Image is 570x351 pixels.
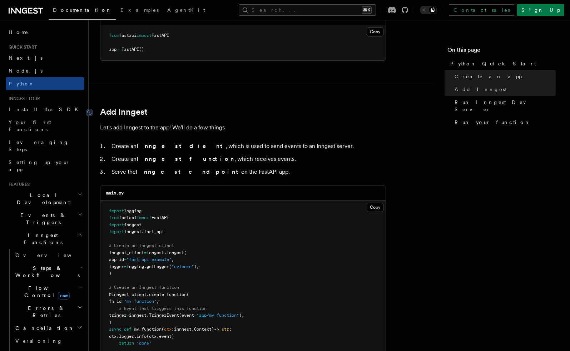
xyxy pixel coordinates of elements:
span: , [172,257,174,262]
span: return [119,341,134,346]
button: Toggle dark mode [420,6,437,14]
span: "done" [137,341,152,346]
strong: Inngest endpoint [136,168,241,175]
span: "my_function" [124,299,157,304]
span: fastapi [119,33,137,38]
span: = [194,313,197,318]
span: ctx [164,327,172,332]
span: ( [187,292,189,297]
span: Context) [194,327,214,332]
a: Overview [13,249,84,262]
span: Inngest tour [6,96,40,102]
a: Run your function [452,116,556,129]
span: inngest [147,250,164,255]
span: Next.js [9,55,43,61]
span: def [124,327,132,332]
span: logger [109,264,124,269]
button: Events & Triggers [6,209,84,229]
span: logger [119,334,134,339]
span: Inngest Functions [6,232,77,246]
span: Steps & Workflows [13,265,80,279]
span: # Create an Inngest client [109,243,174,248]
button: Copy [367,27,383,36]
span: import [109,208,124,213]
button: Copy [367,203,383,212]
span: . [192,327,194,332]
span: ), [194,264,199,269]
span: : [172,327,174,332]
span: import [109,229,124,234]
span: Documentation [53,7,112,13]
span: inngest [124,222,142,227]
span: ( [169,264,172,269]
a: Setting up your app [6,156,84,176]
span: Quick start [6,44,37,50]
kbd: ⌘K [362,6,372,14]
span: from [109,215,119,220]
a: Your first Functions [6,116,84,136]
span: . [164,250,167,255]
span: Errors & Retries [13,305,78,319]
span: # Event that triggers this function [119,306,207,311]
span: FastAPI [152,215,169,220]
span: "fast_api_example" [127,257,172,262]
span: Node.js [9,68,43,74]
a: Add Inngest [100,107,148,117]
span: (event [179,313,194,318]
span: ), [239,313,244,318]
span: , [157,299,159,304]
span: = [144,250,147,255]
span: app_id [109,257,124,262]
span: inngest_client [109,250,144,255]
span: fast_api [144,229,164,234]
a: Create an app [452,70,556,83]
span: . [142,229,144,234]
span: AgentKit [167,7,205,13]
span: () [139,47,144,52]
span: Run your function [455,119,530,126]
a: Contact sales [449,4,514,16]
a: Versioning [13,335,84,347]
span: . [147,292,149,297]
span: fastapi [119,215,137,220]
a: Sign Up [517,4,564,16]
span: Overview [15,252,89,258]
a: Python [6,77,84,90]
span: (ctx.event) [147,334,174,339]
a: Documentation [49,2,116,20]
span: ( [162,327,164,332]
span: Features [6,182,30,187]
a: Add Inngest [452,83,556,96]
a: Home [6,26,84,39]
span: = [127,313,129,318]
span: from [109,33,119,38]
span: Examples [120,7,159,13]
span: = [122,299,124,304]
button: Cancellation [13,322,84,335]
span: FastAPI [122,47,139,52]
span: : [229,327,232,332]
span: . [134,334,137,339]
span: # Create an Inngest function [109,285,179,290]
span: -> [214,327,219,332]
li: Serve the on the FastAPI app. [109,167,386,177]
a: Python Quick Start [447,57,556,70]
span: TriggerEvent [149,313,179,318]
button: Errors & Retries [13,302,84,322]
span: Inngest [167,250,184,255]
a: Install the SDK [6,103,84,116]
span: "app/my_function" [197,313,239,318]
li: Create an , which is used to send events to an Inngest server. [109,141,386,151]
span: import [137,33,152,38]
a: Leveraging Steps [6,136,84,156]
span: inngest [174,327,192,332]
span: ( [184,250,187,255]
span: async [109,327,122,332]
p: Let's add Inngest to the app! We'll do a few things [100,123,386,133]
span: inngest. [129,313,149,318]
span: Run Inngest Dev Server [455,99,556,113]
li: Create an , which receives events. [109,154,386,164]
span: import [137,215,152,220]
span: = [124,257,127,262]
span: Local Development [6,192,78,206]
